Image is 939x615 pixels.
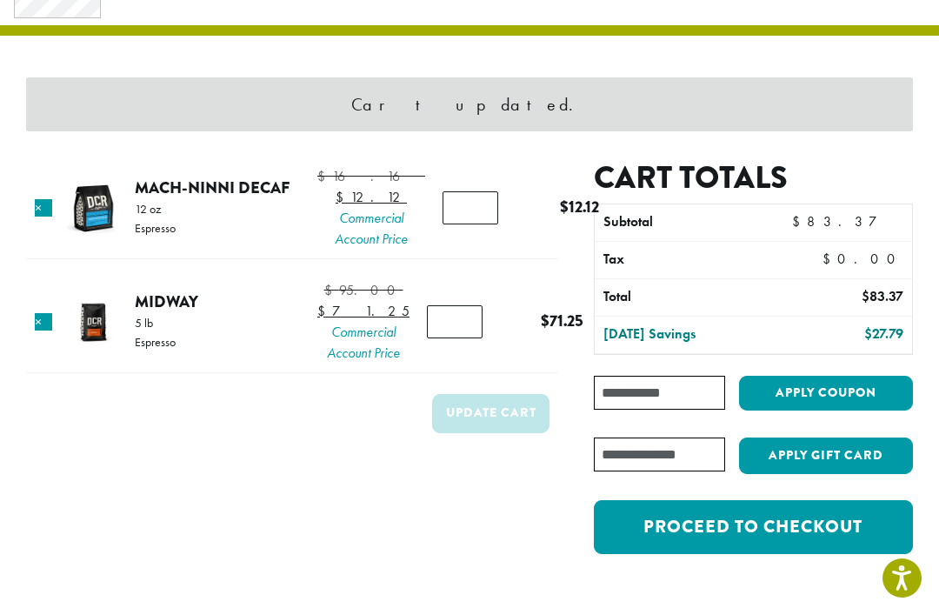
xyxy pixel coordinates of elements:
a: Mach-Ninni Decaf [135,176,290,199]
bdi: 16.16 [317,167,425,185]
bdi: 71.25 [541,309,583,332]
span: $ [317,302,332,320]
span: $ [336,188,350,206]
h2: Cart totals [594,159,913,197]
p: 12 oz [135,203,176,215]
th: Total [595,279,785,316]
bdi: 12.12 [560,195,599,218]
span: $ [864,324,872,343]
bdi: 83.37 [792,212,903,231]
bdi: 27.79 [864,324,903,343]
p: Espresso [135,336,176,348]
span: Commercial Account Price [317,322,410,364]
img: Midway [65,294,122,351]
a: Midway [135,290,198,313]
input: Product quantity [427,305,483,338]
a: Remove this item [35,199,52,217]
bdi: 95.00 [324,281,403,299]
th: Subtotal [595,204,783,241]
th: [DATE] Savings [595,317,785,353]
a: Remove this item [35,313,52,331]
bdi: 83.37 [862,287,903,305]
bdi: 12.12 [336,188,407,206]
th: Tax [595,242,814,278]
p: 5 lb [135,317,176,329]
span: $ [862,287,869,305]
span: $ [792,212,807,231]
bdi: 71.25 [317,302,410,320]
p: Espresso [135,222,176,234]
div: Cart updated. [26,77,913,131]
input: Product quantity [443,191,498,224]
span: $ [541,309,549,332]
button: Apply coupon [739,376,913,411]
bdi: 0.00 [822,250,903,268]
span: Commercial Account Price [317,208,425,250]
a: Proceed to checkout [594,500,913,554]
button: Update cart [432,394,549,433]
button: Apply Gift Card [739,438,913,474]
img: Mach-Ninni Decaf [65,180,122,237]
span: $ [560,195,569,218]
span: $ [822,250,837,268]
span: $ [324,281,339,299]
span: $ [317,167,332,185]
